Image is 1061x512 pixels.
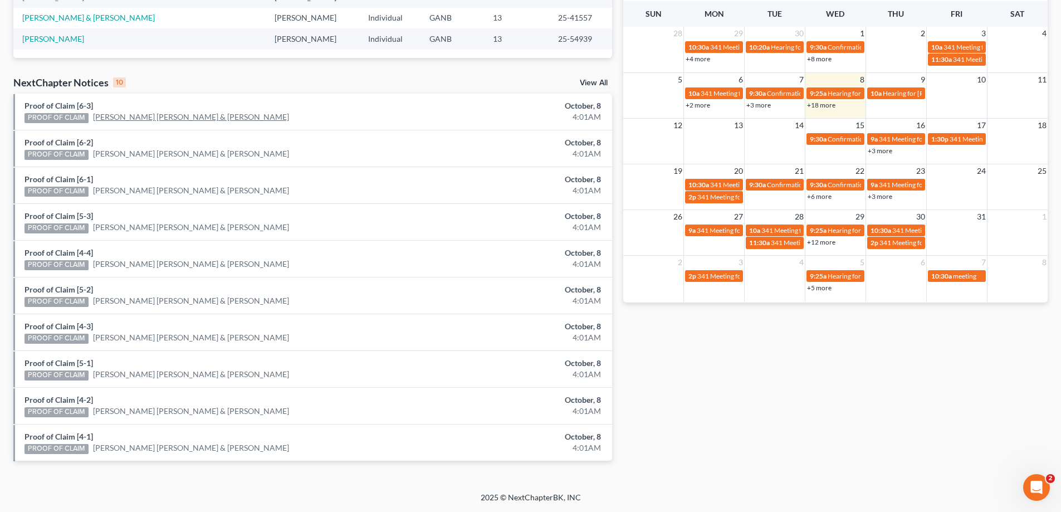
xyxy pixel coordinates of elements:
[980,27,987,40] span: 3
[1041,210,1048,223] span: 1
[749,226,760,235] span: 10a
[915,119,926,132] span: 16
[733,210,744,223] span: 27
[113,77,126,87] div: 10
[859,27,866,40] span: 1
[854,210,866,223] span: 29
[25,174,93,184] a: Proof of Claim [6-1]
[1041,27,1048,40] span: 4
[25,444,89,454] div: PROOF OF CLAIM
[920,73,926,86] span: 9
[416,321,601,332] div: October, 8
[976,73,987,86] span: 10
[1010,9,1024,18] span: Sat
[980,256,987,269] span: 7
[871,226,891,235] span: 10:30a
[266,28,359,49] td: [PERSON_NAME]
[677,256,683,269] span: 2
[746,101,771,109] a: +3 more
[710,181,810,189] span: 341 Meeting for [PERSON_NAME]
[767,89,894,97] span: Confirmation Hearing for [PERSON_NAME]
[920,27,926,40] span: 2
[749,43,770,51] span: 10:20a
[25,334,89,344] div: PROOF OF CLAIM
[892,226,992,235] span: 341 Meeting for [PERSON_NAME]
[810,226,827,235] span: 9:25a
[828,226,915,235] span: Hearing for [PERSON_NAME]
[828,89,915,97] span: Hearing for [PERSON_NAME]
[416,431,601,442] div: October, 8
[672,210,683,223] span: 26
[549,28,612,49] td: 25-54939
[1036,73,1048,86] span: 11
[871,135,878,143] span: 9a
[697,272,798,280] span: 341 Meeting for [PERSON_NAME]
[93,148,289,159] a: [PERSON_NAME] [PERSON_NAME] & [PERSON_NAME]
[93,369,289,380] a: [PERSON_NAME] [PERSON_NAME] & [PERSON_NAME]
[416,442,601,454] div: 4:01AM
[421,8,485,28] td: GANB
[416,358,601,369] div: October, 8
[868,147,892,155] a: +3 more
[672,164,683,178] span: 19
[976,119,987,132] span: 17
[416,259,601,270] div: 4:01AM
[688,181,709,189] span: 10:30a
[359,28,421,49] td: Individual
[931,135,948,143] span: 1:30p
[828,181,955,189] span: Confirmation Hearing for [PERSON_NAME]
[416,369,601,380] div: 4:01AM
[733,27,744,40] span: 29
[93,406,289,417] a: [PERSON_NAME] [PERSON_NAME] & [PERSON_NAME]
[25,358,93,368] a: Proof of Claim [5-1]
[672,27,683,40] span: 28
[686,101,710,109] a: +2 more
[93,332,289,343] a: [PERSON_NAME] [PERSON_NAME] & [PERSON_NAME]
[1036,119,1048,132] span: 18
[807,192,832,201] a: +6 more
[828,43,955,51] span: Confirmation Hearing for [PERSON_NAME]
[807,55,832,63] a: +8 more
[416,174,601,185] div: October, 8
[976,164,987,178] span: 24
[976,210,987,223] span: 31
[943,43,1044,51] span: 341 Meeting for [PERSON_NAME]
[810,272,827,280] span: 9:25a
[25,407,89,417] div: PROOF OF CLAIM
[93,185,289,196] a: [PERSON_NAME] [PERSON_NAME] & [PERSON_NAME]
[794,119,805,132] span: 14
[701,89,801,97] span: 341 Meeting for [PERSON_NAME]
[950,135,1050,143] span: 341 Meeting for [PERSON_NAME]
[93,111,289,123] a: [PERSON_NAME] [PERSON_NAME] & [PERSON_NAME]
[931,272,952,280] span: 10:30a
[93,295,289,306] a: [PERSON_NAME] [PERSON_NAME] & [PERSON_NAME]
[810,135,827,143] span: 9:30a
[798,73,805,86] span: 7
[22,34,84,43] a: [PERSON_NAME]
[25,101,93,110] a: Proof of Claim [6-3]
[13,76,126,89] div: NextChapter Notices
[416,284,601,295] div: October, 8
[828,135,1009,143] span: Confirmation Hearing for [PERSON_NAME] [PERSON_NAME]
[810,43,827,51] span: 9:30a
[931,43,942,51] span: 10a
[871,238,878,247] span: 2p
[749,89,766,97] span: 9:30a
[25,187,89,197] div: PROOF OF CLAIM
[920,256,926,269] span: 6
[705,9,724,18] span: Mon
[688,193,696,201] span: 2p
[951,9,962,18] span: Fri
[826,9,844,18] span: Wed
[697,193,798,201] span: 341 Meeting for [PERSON_NAME]
[854,164,866,178] span: 22
[767,181,894,189] span: Confirmation Hearing for [PERSON_NAME]
[794,210,805,223] span: 28
[672,119,683,132] span: 12
[688,226,696,235] span: 9a
[93,222,289,233] a: [PERSON_NAME] [PERSON_NAME] & [PERSON_NAME]
[25,150,89,160] div: PROOF OF CLAIM
[794,164,805,178] span: 21
[25,113,89,123] div: PROOF OF CLAIM
[416,394,601,406] div: October, 8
